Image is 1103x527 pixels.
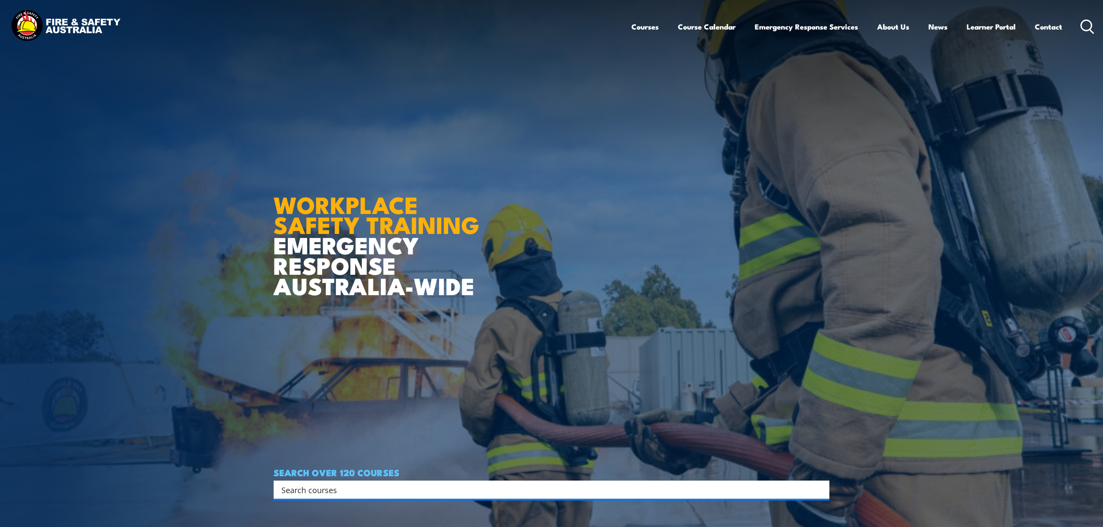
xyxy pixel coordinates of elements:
a: Courses [631,15,659,38]
a: About Us [877,15,909,38]
a: Course Calendar [678,15,736,38]
h4: SEARCH OVER 120 COURSES [274,468,829,477]
h1: EMERGENCY RESPONSE AUSTRALIA-WIDE [274,172,486,296]
strong: WORKPLACE SAFETY TRAINING [274,186,479,242]
input: Search input [281,483,810,496]
a: Contact [1035,15,1062,38]
form: Search form [283,484,812,496]
a: Learner Portal [967,15,1016,38]
a: Emergency Response Services [755,15,858,38]
a: News [928,15,948,38]
button: Search magnifier button [814,484,826,496]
